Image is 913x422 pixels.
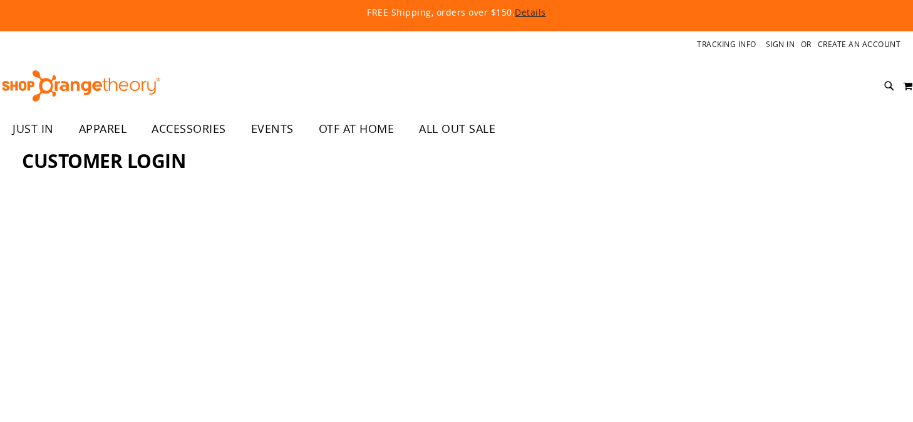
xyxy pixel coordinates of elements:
span: ACCESSORIES [152,115,226,143]
p: FREE Shipping, orders over $150. [81,6,832,19]
a: ACCESSORIES [139,115,239,144]
span: APPAREL [79,115,127,143]
a: Create an Account [818,39,901,50]
a: OTF AT HOME [306,115,407,144]
span: JUST IN [13,115,54,143]
span: EVENTS [251,115,294,143]
span: ALL OUT SALE [419,115,495,143]
span: Customer Login [22,148,185,174]
a: APPAREL [66,115,140,144]
a: Tracking Info [697,39,756,50]
a: ALL OUT SALE [406,115,508,144]
span: OTF AT HOME [319,115,395,143]
a: Sign In [766,39,795,50]
a: EVENTS [239,115,306,144]
a: Details [515,6,546,18]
